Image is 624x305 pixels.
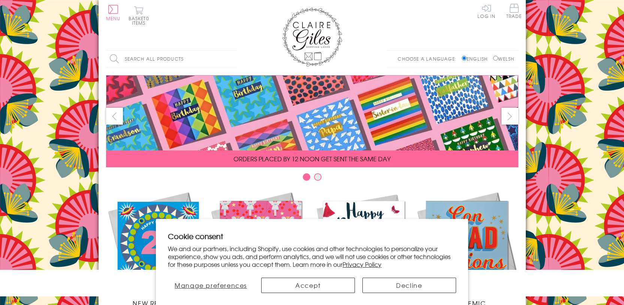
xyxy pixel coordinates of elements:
[343,260,382,269] a: Privacy Policy
[106,173,518,184] div: Carousel Pagination
[168,245,456,268] p: We and our partners, including Shopify, use cookies and other technologies to personalize your ex...
[175,281,247,290] span: Manage preferences
[493,55,515,62] label: Welsh
[168,231,456,241] h2: Cookie consent
[233,154,391,163] span: ORDERS PLACED BY 12 NOON GET SENT THE SAME DAY
[493,56,498,61] input: Welsh
[462,55,491,62] label: English
[129,6,149,25] button: Basket0 items
[230,51,237,67] input: Search
[477,4,495,18] a: Log In
[506,4,522,18] span: Trade
[462,56,467,61] input: English
[106,51,237,67] input: Search all products
[506,4,522,20] a: Trade
[106,15,121,22] span: Menu
[362,278,456,293] button: Decline
[314,173,322,181] button: Carousel Page 2
[106,5,121,21] button: Menu
[106,108,123,125] button: prev
[132,15,149,26] span: 0 items
[282,7,342,67] img: Claire Giles Greetings Cards
[398,55,460,62] p: Choose a language:
[501,108,518,125] button: next
[303,173,310,181] button: Carousel Page 1 (Current Slide)
[168,278,254,293] button: Manage preferences
[261,278,355,293] button: Accept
